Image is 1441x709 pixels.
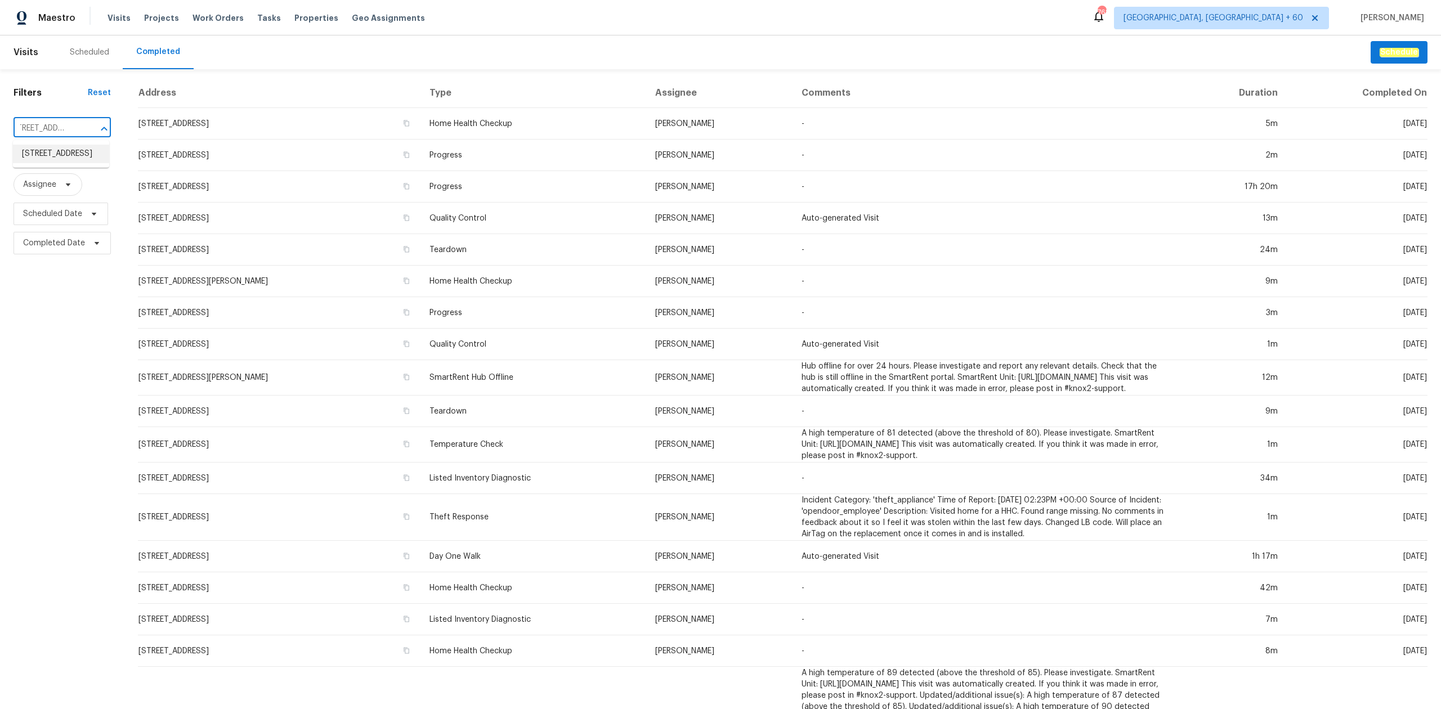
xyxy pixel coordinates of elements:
[138,171,420,203] td: [STREET_ADDRESS]
[646,297,792,329] td: [PERSON_NAME]
[1287,541,1427,572] td: [DATE]
[1179,463,1287,494] td: 34m
[646,329,792,360] td: [PERSON_NAME]
[1287,463,1427,494] td: [DATE]
[646,463,792,494] td: [PERSON_NAME]
[646,494,792,541] td: [PERSON_NAME]
[14,87,88,98] h1: Filters
[1287,140,1427,171] td: [DATE]
[1124,12,1303,24] span: [GEOGRAPHIC_DATA], [GEOGRAPHIC_DATA] + 60
[1179,266,1287,297] td: 9m
[138,108,420,140] td: [STREET_ADDRESS]
[420,234,646,266] td: Teardown
[1287,171,1427,203] td: [DATE]
[401,614,411,624] button: Copy Address
[793,108,1179,140] td: -
[401,439,411,449] button: Copy Address
[420,297,646,329] td: Progress
[646,78,792,108] th: Assignee
[1287,78,1427,108] th: Completed On
[193,12,244,24] span: Work Orders
[420,463,646,494] td: Listed Inventory Diagnostic
[1179,203,1287,234] td: 13m
[401,118,411,128] button: Copy Address
[793,396,1179,427] td: -
[138,396,420,427] td: [STREET_ADDRESS]
[646,234,792,266] td: [PERSON_NAME]
[401,339,411,349] button: Copy Address
[420,635,646,667] td: Home Health Checkup
[793,329,1179,360] td: Auto-generated Visit
[793,203,1179,234] td: Auto-generated Visit
[138,427,420,463] td: [STREET_ADDRESS]
[1287,108,1427,140] td: [DATE]
[420,360,646,396] td: SmartRent Hub Offline
[420,203,646,234] td: Quality Control
[138,604,420,635] td: [STREET_ADDRESS]
[646,427,792,463] td: [PERSON_NAME]
[23,208,82,219] span: Scheduled Date
[1179,604,1287,635] td: 7m
[646,604,792,635] td: [PERSON_NAME]
[1287,234,1427,266] td: [DATE]
[1179,494,1287,541] td: 1m
[1287,427,1427,463] td: [DATE]
[138,360,420,396] td: [STREET_ADDRESS][PERSON_NAME]
[1287,572,1427,604] td: [DATE]
[420,329,646,360] td: Quality Control
[88,87,111,98] div: Reset
[1179,635,1287,667] td: 8m
[793,140,1179,171] td: -
[401,307,411,317] button: Copy Address
[420,171,646,203] td: Progress
[420,427,646,463] td: Temperature Check
[401,150,411,160] button: Copy Address
[401,511,411,522] button: Copy Address
[420,396,646,427] td: Teardown
[138,140,420,171] td: [STREET_ADDRESS]
[1287,635,1427,667] td: [DATE]
[138,463,420,494] td: [STREET_ADDRESS]
[1179,396,1287,427] td: 9m
[108,12,131,24] span: Visits
[646,396,792,427] td: [PERSON_NAME]
[793,463,1179,494] td: -
[136,46,180,57] div: Completed
[420,604,646,635] td: Listed Inventory Diagnostic
[38,12,75,24] span: Maestro
[646,360,792,396] td: [PERSON_NAME]
[138,203,420,234] td: [STREET_ADDRESS]
[13,145,109,163] li: [STREET_ADDRESS]
[138,635,420,667] td: [STREET_ADDRESS]
[257,14,281,22] span: Tasks
[793,494,1179,541] td: Incident Category: 'theft_appliance' Time of Report: [DATE] 02:23PM +00:00 Source of Incident: 'o...
[646,572,792,604] td: [PERSON_NAME]
[401,582,411,593] button: Copy Address
[1179,234,1287,266] td: 24m
[793,427,1179,463] td: A high temperature of 81 detected (above the threshold of 80). Please investigate. SmartRent Unit...
[1179,572,1287,604] td: 42m
[401,406,411,416] button: Copy Address
[420,266,646,297] td: Home Health Checkup
[646,171,792,203] td: [PERSON_NAME]
[1287,203,1427,234] td: [DATE]
[14,120,79,137] input: Search for an address...
[793,541,1179,572] td: Auto-generated Visit
[144,12,179,24] span: Projects
[793,635,1179,667] td: -
[70,47,109,58] div: Scheduled
[401,276,411,286] button: Copy Address
[420,108,646,140] td: Home Health Checkup
[793,234,1179,266] td: -
[138,494,420,541] td: [STREET_ADDRESS]
[646,266,792,297] td: [PERSON_NAME]
[138,234,420,266] td: [STREET_ADDRESS]
[1380,48,1418,57] em: Schedule
[401,213,411,223] button: Copy Address
[401,181,411,191] button: Copy Address
[1179,360,1287,396] td: 12m
[138,78,420,108] th: Address
[1287,266,1427,297] td: [DATE]
[420,541,646,572] td: Day One Walk
[14,40,38,65] span: Visits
